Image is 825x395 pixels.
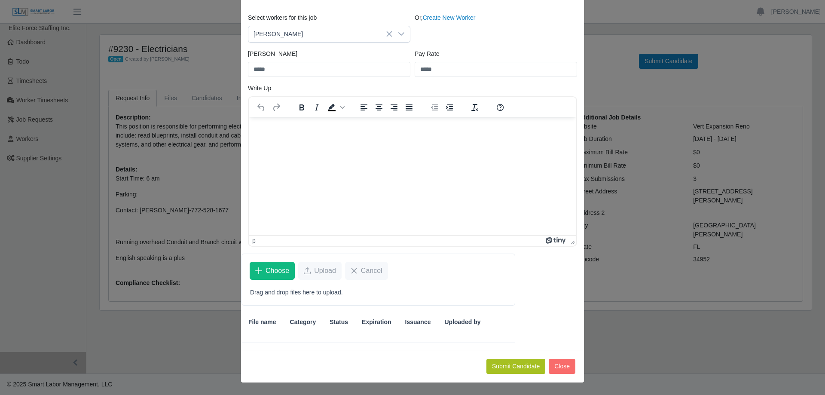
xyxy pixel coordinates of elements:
[248,84,271,93] label: Write Up
[248,49,297,58] label: [PERSON_NAME]
[546,237,567,244] a: Powered by Tiny
[269,101,284,113] button: Redo
[254,101,269,113] button: Undo
[294,101,309,113] button: Bold
[345,262,388,280] button: Cancel
[250,288,507,297] p: Drag and drop files here to upload.
[248,318,276,327] span: File name
[248,26,393,42] span: Cherwen Jusme
[405,318,431,327] span: Issuance
[252,237,256,244] div: p
[249,117,576,235] iframe: Rich Text Area
[266,266,289,276] span: Choose
[387,101,401,113] button: Align right
[444,318,480,327] span: Uploaded by
[493,101,507,113] button: Help
[372,101,386,113] button: Align center
[357,101,371,113] button: Align left
[549,359,575,374] button: Close
[427,101,442,113] button: Decrease indent
[467,101,482,113] button: Clear formatting
[330,318,348,327] span: Status
[442,101,457,113] button: Increase indent
[567,236,576,246] div: Press the Up and Down arrow keys to resize the editor.
[402,101,416,113] button: Justify
[362,318,391,327] span: Expiration
[324,101,346,113] div: Background color Black
[361,266,382,276] span: Cancel
[314,266,336,276] span: Upload
[415,49,440,58] label: Pay Rate
[290,318,316,327] span: Category
[412,13,579,43] div: Or,
[486,359,545,374] button: Submit Candidate
[250,262,295,280] button: Choose
[298,262,342,280] button: Upload
[309,101,324,113] button: Italic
